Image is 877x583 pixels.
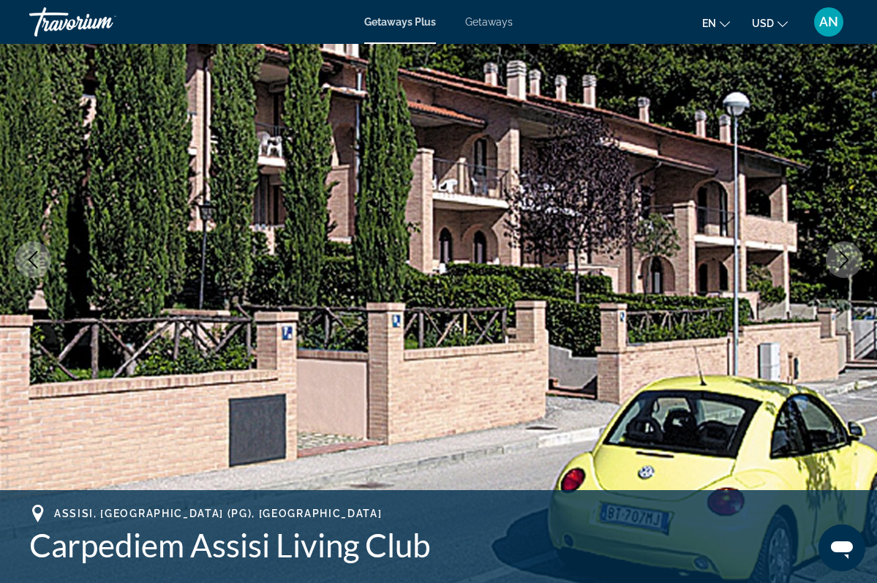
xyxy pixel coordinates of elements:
button: Previous image [15,241,51,278]
span: Assisi, [GEOGRAPHIC_DATA] (PG), [GEOGRAPHIC_DATA] [54,508,382,519]
a: Travorium [29,3,176,41]
h1: Carpediem Assisi Living Club [29,526,848,564]
span: en [702,18,716,29]
button: Next image [826,241,862,278]
iframe: Pulsante per aprire la finestra di messaggistica [818,524,865,571]
button: Change language [702,12,730,34]
span: USD [752,18,774,29]
span: AN [819,15,838,29]
a: Getaways Plus [364,16,436,28]
button: Change currency [752,12,788,34]
button: User Menu [810,7,848,37]
a: Getaways [465,16,513,28]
